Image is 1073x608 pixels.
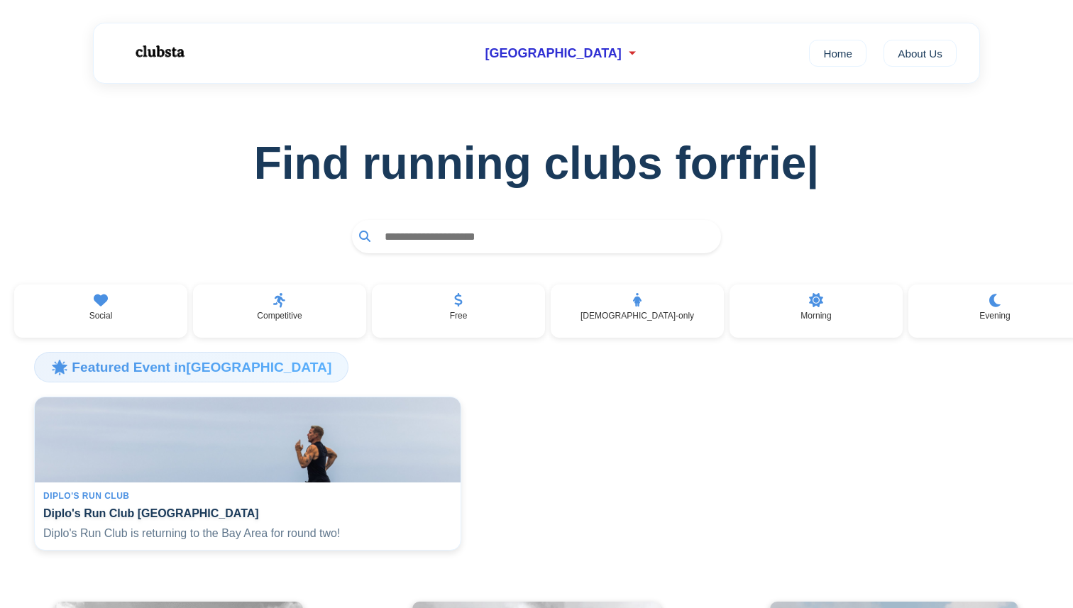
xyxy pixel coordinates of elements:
[34,352,348,382] h3: 🌟 Featured Event in [GEOGRAPHIC_DATA]
[800,311,831,321] p: Morning
[736,137,820,189] span: frie
[809,40,866,67] a: Home
[485,46,621,61] span: [GEOGRAPHIC_DATA]
[450,311,468,321] p: Free
[35,397,461,482] img: Diplo's Run Club San Francisco
[23,137,1050,189] h1: Find running clubs for
[43,507,452,520] h4: Diplo's Run Club [GEOGRAPHIC_DATA]
[116,34,202,70] img: Logo
[979,311,1010,321] p: Evening
[89,311,113,321] p: Social
[257,311,302,321] p: Competitive
[43,491,452,501] div: Diplo's Run Club
[806,138,819,189] span: |
[43,526,452,541] p: Diplo's Run Club is returning to the Bay Area for round two!
[580,311,694,321] p: [DEMOGRAPHIC_DATA]-only
[884,40,957,67] a: About Us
